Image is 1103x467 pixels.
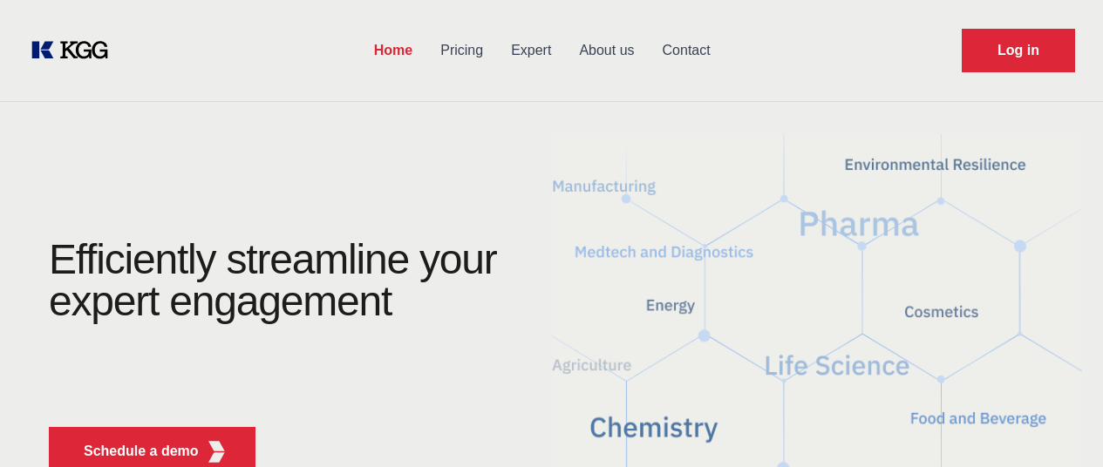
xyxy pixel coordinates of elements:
a: About us [565,28,648,73]
h1: Efficiently streamline your expert engagement [49,239,524,322]
a: Pricing [426,28,497,73]
p: Schedule a demo [84,441,199,462]
a: KOL Knowledge Platform: Talk to Key External Experts (KEE) [28,37,122,64]
a: Request Demo [962,29,1075,72]
a: Contact [649,28,725,73]
a: Home [360,28,426,73]
a: Expert [497,28,565,73]
img: KGG Fifth Element RED [206,441,228,463]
